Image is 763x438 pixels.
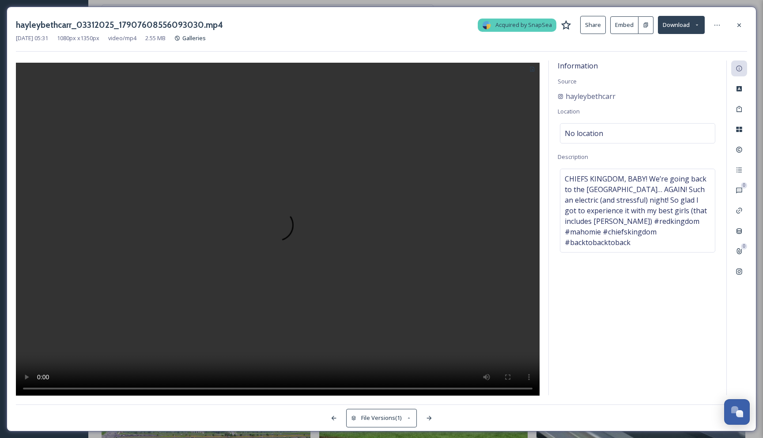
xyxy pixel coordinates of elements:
[145,34,166,42] span: 2.55 MB
[610,16,638,34] button: Embed
[658,16,705,34] button: Download
[16,19,223,31] h3: hayleybethcarr_03312025_17907608556093030.mp4
[558,61,598,71] span: Information
[182,34,206,42] span: Galleries
[16,34,48,42] span: [DATE] 05:31
[565,128,603,139] span: No location
[57,34,99,42] span: 1080 px x 1350 px
[346,409,417,427] button: File Versions(1)
[724,399,750,425] button: Open Chat
[565,174,710,248] span: CHIEFS KINGDOM, BABY! We’re going back to the [GEOGRAPHIC_DATA]… AGAIN! Such an electric (and str...
[495,21,552,29] span: Acquired by SnapSea
[108,34,136,42] span: video/mp4
[741,243,747,249] div: 0
[558,107,580,115] span: Location
[741,182,747,189] div: 0
[558,153,588,161] span: Description
[558,91,616,102] a: hayleybethcarr
[482,21,491,30] img: snapsea-logo.png
[558,77,577,85] span: Source
[580,16,606,34] button: Share
[566,91,616,102] span: hayleybethcarr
